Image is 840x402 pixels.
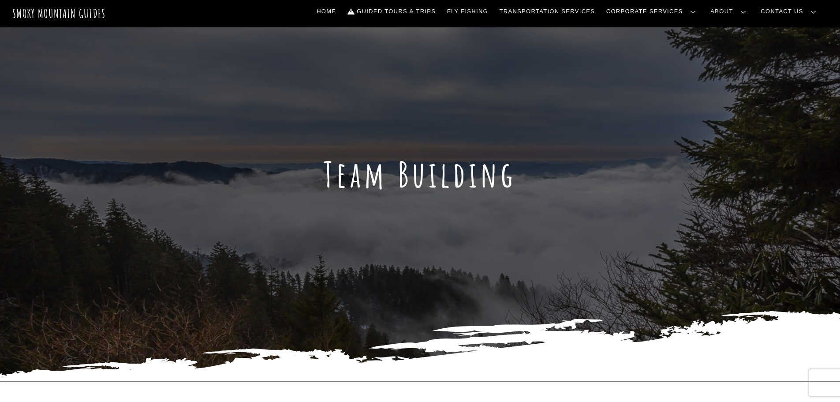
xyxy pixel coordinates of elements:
[313,2,340,21] a: Home
[758,2,823,21] a: Contact Us
[12,6,106,21] a: Smoky Mountain Guides
[344,2,439,21] a: Guided Tours & Trips
[707,2,753,21] a: About
[603,2,703,21] a: Corporate Services
[496,2,598,21] a: Transportation Services
[444,2,492,21] a: Fly Fishing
